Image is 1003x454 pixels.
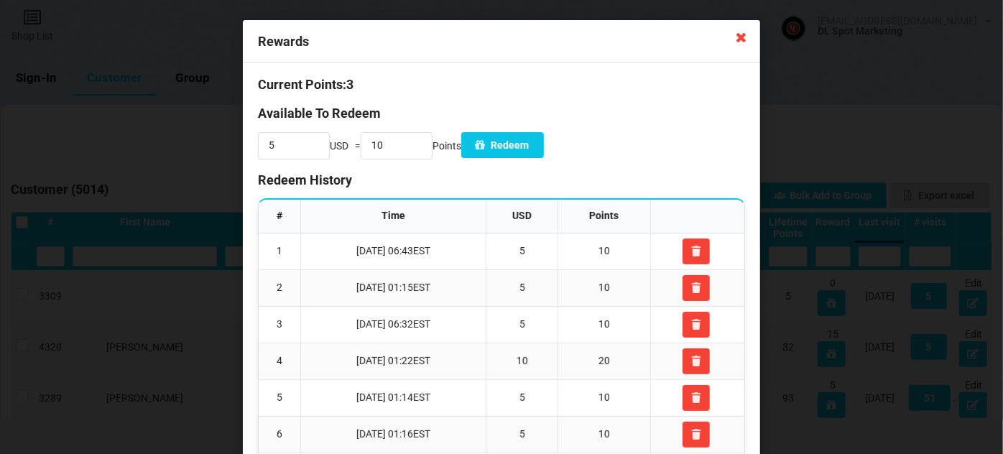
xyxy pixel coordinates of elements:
[259,269,300,306] td: 2
[259,306,300,343] td: 3
[486,233,558,269] td: 5
[486,200,558,233] th: USD
[300,306,486,343] td: [DATE] 06:32 EST
[486,416,558,453] td: 5
[300,343,486,379] td: [DATE] 01:22 EST
[486,306,558,343] td: 5
[300,269,486,306] td: [DATE] 01:15 EST
[258,105,745,159] div: USD = Points
[486,269,558,306] td: 5
[300,379,486,416] td: [DATE] 01:14 EST
[558,379,650,416] td: 10
[258,76,745,93] h3: Current Points: 3
[259,343,300,379] td: 4
[558,200,650,233] th: Points
[558,269,650,306] td: 10
[461,132,544,158] button: Redeem
[558,233,650,269] td: 10
[258,172,745,188] h3: Redeem History
[259,379,300,416] td: 5
[259,200,300,233] th: #
[300,200,486,233] th: Time
[259,416,300,453] td: 6
[258,105,745,121] h3: Available To Redeem
[300,416,486,453] td: [DATE] 01:16 EST
[361,132,433,159] input: type number of points
[486,379,558,416] td: 5
[300,233,486,269] td: [DATE] 06:43 EST
[486,343,558,379] td: 10
[558,416,650,453] td: 10
[259,233,300,269] td: 1
[258,132,330,159] input: type number of usd
[558,306,650,343] td: 10
[558,343,650,379] td: 20
[243,20,760,62] div: Rewards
